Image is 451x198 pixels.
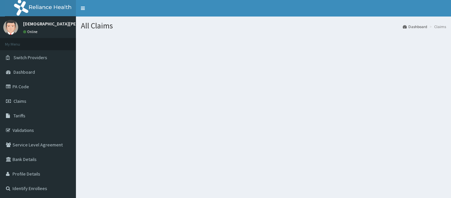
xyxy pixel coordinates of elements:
[14,69,35,75] span: Dashboard
[403,24,427,29] a: Dashboard
[428,24,446,29] li: Claims
[14,113,25,119] span: Tariffs
[23,29,39,34] a: Online
[3,20,18,35] img: User Image
[14,55,47,60] span: Switch Providers
[23,21,102,26] p: [DEMOGRAPHIC_DATA][PERSON_NAME]
[81,21,446,30] h1: All Claims
[14,98,26,104] span: Claims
